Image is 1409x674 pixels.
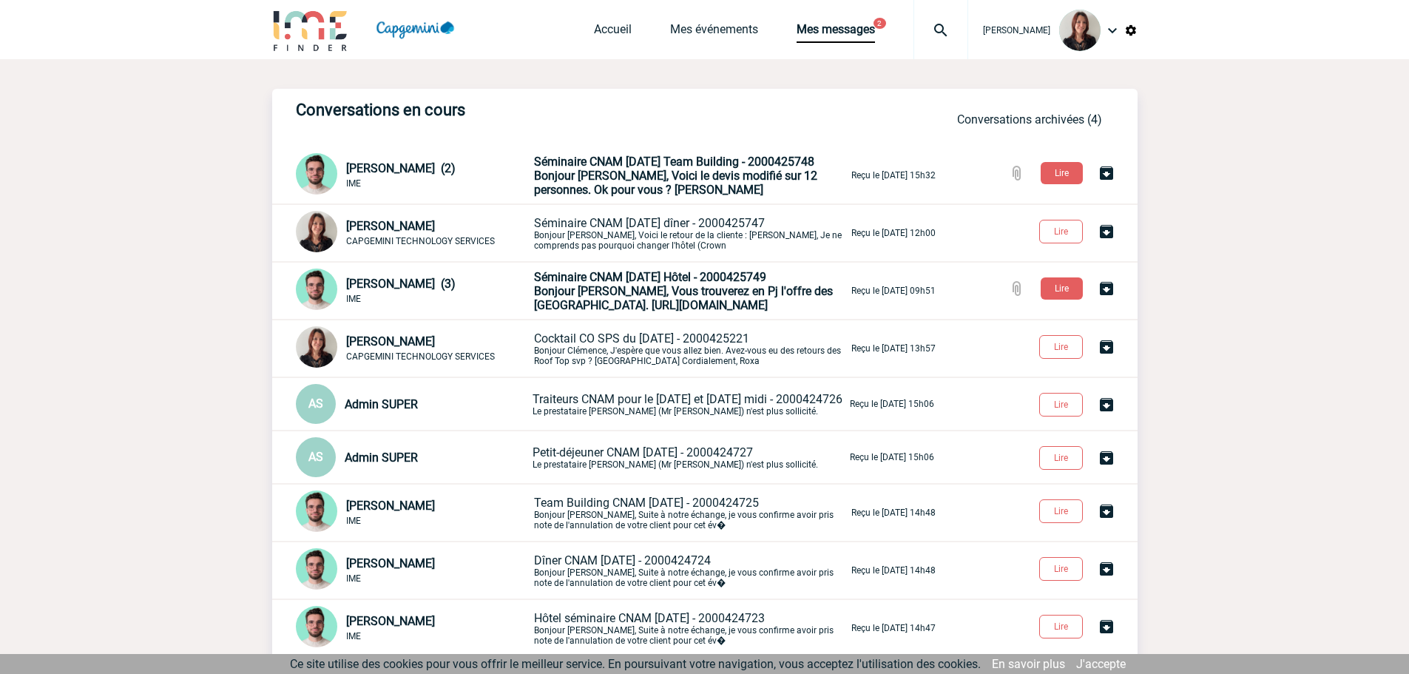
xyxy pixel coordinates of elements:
p: Bonjour [PERSON_NAME], Suite à notre échange, je vous confirme avoir pris note de l'annulation de... [534,553,848,588]
span: Traiteurs CNAM pour le [DATE] et [DATE] midi - 2000424726 [533,392,842,406]
button: Lire [1041,277,1083,300]
div: Conversation privée : Client - Agence [296,491,531,535]
span: Bonjour [PERSON_NAME], Vous trouverez en Pj l'offre des [GEOGRAPHIC_DATA]. [URL][DOMAIN_NAME] [534,284,833,312]
span: [PERSON_NAME] [346,219,435,233]
img: 121547-2.png [296,491,337,532]
span: IME [346,516,361,526]
span: IME [346,631,361,641]
span: Séminaire CNAM [DATE] Hôtel - 2000425749 [534,270,766,284]
button: Lire [1041,162,1083,184]
p: Bonjour [PERSON_NAME], Suite à notre échange, je vous confirme avoir pris note de l'annulation de... [534,611,848,646]
button: Lire [1039,393,1083,417]
span: [PERSON_NAME] [346,556,435,570]
span: Team Building CNAM [DATE] - 2000424725 [534,496,759,510]
a: [PERSON_NAME] (2) IME Séminaire CNAM [DATE] Team Building - 2000425748Bonjour [PERSON_NAME], Voic... [296,167,936,181]
img: Archiver la conversation [1098,396,1115,414]
a: Lire [1027,397,1098,411]
img: 102169-1.jpg [296,326,337,368]
div: Conversation privée : Client - Agence [296,548,531,593]
img: Archiver la conversation [1098,223,1115,240]
img: Archiver la conversation [1098,449,1115,467]
a: AS Admin SUPER Traiteurs CNAM pour le [DATE] et [DATE] midi - 2000424726Le prestataire [PERSON_NA... [296,396,934,410]
p: Reçu le [DATE] 15h32 [851,170,936,181]
span: [PERSON_NAME] [346,334,435,348]
a: Lire [1027,561,1098,575]
a: Conversations archivées (4) [957,112,1102,127]
span: [PERSON_NAME] [983,25,1050,36]
img: 102169-1.jpg [296,211,337,252]
span: Dîner CNAM [DATE] - 2000424724 [534,553,711,567]
a: En savoir plus [992,657,1065,671]
div: Conversation privée : Client - Agence [296,384,530,424]
p: Reçu le [DATE] 12h00 [851,228,936,238]
p: Reçu le [DATE] 15h06 [850,399,934,409]
a: Lire [1027,619,1098,633]
span: IME [346,294,361,304]
a: Accueil [594,22,632,43]
span: Ce site utilise des cookies pour vous offrir le meilleur service. En poursuivant votre navigation... [290,657,981,671]
a: Lire [1027,223,1098,237]
a: [PERSON_NAME] IME Hôtel séminaire CNAM [DATE] - 2000424723Bonjour [PERSON_NAME], Suite à notre éc... [296,620,936,634]
img: 102169-1.jpg [1059,10,1101,51]
span: [PERSON_NAME] [346,614,435,628]
button: Lire [1039,557,1083,581]
span: Séminaire CNAM [DATE] dîner - 2000425747 [534,216,765,230]
a: J'accepte [1076,657,1126,671]
a: [PERSON_NAME] (3) IME Séminaire CNAM [DATE] Hôtel - 2000425749Bonjour [PERSON_NAME], Vous trouver... [296,283,936,297]
a: Mes événements [670,22,758,43]
img: Archiver la conversation [1098,338,1115,356]
div: Conversation privée : Client - Agence [296,211,531,255]
a: [PERSON_NAME] CAPGEMINI TECHNOLOGY SERVICES Séminaire CNAM [DATE] dîner - 2000425747Bonjour [PERS... [296,225,936,239]
img: IME-Finder [272,9,349,51]
span: CAPGEMINI TECHNOLOGY SERVICES [346,351,495,362]
p: Reçu le [DATE] 13h57 [851,343,936,354]
a: Lire [1027,503,1098,517]
span: Bonjour [PERSON_NAME], Voici le devis modifié sur 12 personnes. Ok pour vous ? [PERSON_NAME] [534,169,817,197]
img: 121547-2.png [296,606,337,647]
button: Lire [1039,499,1083,523]
img: Archiver la conversation [1098,618,1115,636]
p: Bonjour Clémence, J'espère que vous allez bien. Avez-vous eu des retours des Roof Top svp ? [GEOG... [534,331,848,366]
button: Lire [1039,615,1083,638]
span: Petit-déjeuner CNAM [DATE] - 2000424727 [533,445,753,459]
span: Admin SUPER [345,451,418,465]
p: Reçu le [DATE] 15h06 [850,452,934,462]
img: 121547-2.png [296,269,337,310]
h3: Conversations en cours [296,101,740,119]
a: Lire [1029,165,1098,179]
img: Archiver la conversation [1098,502,1115,520]
div: Conversation privée : Client - Agence [296,153,531,198]
span: [PERSON_NAME] (2) [346,161,456,175]
span: AS [308,397,323,411]
span: Séminaire CNAM [DATE] Team Building - 2000425748 [534,155,814,169]
span: IME [346,178,361,189]
span: IME [346,573,361,584]
a: Lire [1029,280,1098,294]
button: Lire [1039,335,1083,359]
p: Le prestataire [PERSON_NAME] (Mr [PERSON_NAME]) n'est plus sollicité. [533,392,847,417]
p: Reçu le [DATE] 14h48 [851,565,936,576]
div: Conversation privée : Client - Agence [296,269,531,313]
span: Cocktail CO SPS du [DATE] - 2000425221 [534,331,749,346]
a: Lire [1027,450,1098,464]
a: [PERSON_NAME] CAPGEMINI TECHNOLOGY SERVICES Cocktail CO SPS du [DATE] - 2000425221Bonjour Clémenc... [296,340,936,354]
span: Admin SUPER [345,397,418,411]
p: Bonjour [PERSON_NAME], Suite à notre échange, je vous confirme avoir pris note de l'annulation de... [534,496,848,530]
span: [PERSON_NAME] [346,499,435,513]
a: Mes messages [797,22,875,43]
span: [PERSON_NAME] (3) [346,277,456,291]
div: Conversation privée : Client - Agence [296,606,531,650]
p: Reçu le [DATE] 14h48 [851,508,936,518]
img: 121547-2.png [296,153,337,195]
p: Bonjour [PERSON_NAME], Voici le retour de la cliente : [PERSON_NAME], Je ne comprends pas pourquo... [534,216,848,251]
p: Reçu le [DATE] 14h47 [851,623,936,633]
span: AS [308,450,323,464]
p: Le prestataire [PERSON_NAME] (Mr [PERSON_NAME]) n'est plus sollicité. [533,445,847,470]
button: 2 [874,18,886,29]
button: Lire [1039,446,1083,470]
button: Lire [1039,220,1083,243]
img: Archiver la conversation [1098,280,1115,297]
img: Archiver la conversation [1098,164,1115,182]
div: Conversation privée : Client - Agence [296,437,530,477]
a: AS Admin SUPER Petit-déjeuner CNAM [DATE] - 2000424727Le prestataire [PERSON_NAME] (Mr [PERSON_NA... [296,449,934,463]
